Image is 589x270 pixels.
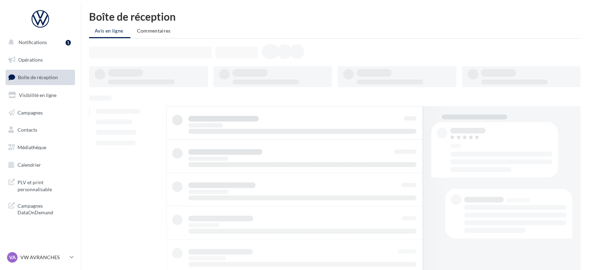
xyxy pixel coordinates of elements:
span: VA [9,254,16,261]
span: Campagnes DataOnDemand [18,201,72,216]
span: Contacts [18,127,37,133]
a: Calendrier [4,158,76,172]
a: Visibilité en ligne [4,88,76,103]
span: Campagnes [18,109,43,115]
a: Campagnes DataOnDemand [4,198,76,219]
a: Boîte de réception [4,70,76,85]
button: Notifications 1 [4,35,74,50]
span: Boîte de réception [18,74,58,80]
span: Calendrier [18,162,41,168]
div: 1 [66,40,71,46]
a: VA VW AVRANCHES [6,251,75,264]
a: Campagnes [4,105,76,120]
span: Opérations [18,57,43,63]
a: Opérations [4,53,76,67]
a: PLV et print personnalisable [4,175,76,195]
div: Boîte de réception [89,11,581,22]
span: Commentaires [137,28,171,34]
span: Médiathèque [18,144,46,150]
span: Visibilité en ligne [19,92,56,98]
span: Notifications [19,39,47,45]
p: VW AVRANCHES [20,254,67,261]
a: Médiathèque [4,140,76,155]
span: PLV et print personnalisable [18,178,72,193]
a: Contacts [4,123,76,137]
